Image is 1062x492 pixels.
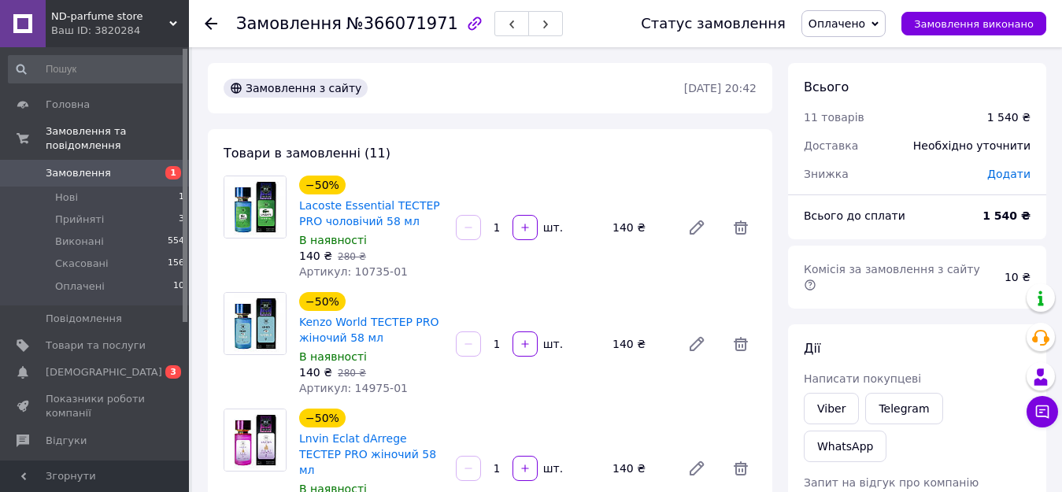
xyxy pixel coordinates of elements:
[46,312,122,326] span: Повідомлення
[804,393,859,424] a: Viber
[606,333,675,355] div: 140 ₴
[8,55,186,83] input: Пошук
[46,124,189,153] span: Замовлення та повідомлення
[914,18,1034,30] span: Замовлення виконано
[606,216,675,239] div: 140 ₴
[168,257,184,271] span: 156
[299,292,346,311] div: −50%
[804,263,983,291] span: Комісія за замовлення з сайту
[539,461,564,476] div: шт.
[299,250,332,262] span: 140 ₴
[982,209,1031,222] b: 1 540 ₴
[46,166,111,180] span: Замовлення
[804,139,858,152] span: Доставка
[299,199,440,228] a: Lacoste Essential ТЕСТЕР PRO чоловічий 58 мл
[179,213,184,227] span: 3
[299,176,346,194] div: −50%
[804,431,886,462] a: WhatsApp
[338,368,366,379] span: 280 ₴
[681,453,712,484] a: Редагувати
[901,12,1046,35] button: Замовлення виконано
[179,191,184,205] span: 1
[236,14,342,33] span: Замовлення
[1027,396,1058,427] button: Чат з покупцем
[224,176,286,238] img: Lacoste Essential ТЕСТЕР PRO чоловічий 58 мл
[725,453,757,484] span: Видалити
[804,168,849,180] span: Знижка
[55,213,104,227] span: Прийняті
[299,265,408,278] span: Артикул: 10735-01
[205,16,217,31] div: Повернутися назад
[987,109,1031,125] div: 1 540 ₴
[606,457,675,479] div: 140 ₴
[346,14,458,33] span: №366071971
[55,279,105,294] span: Оплачені
[46,98,90,112] span: Головна
[804,341,820,356] span: Дії
[681,212,712,243] a: Редагувати
[299,366,332,379] span: 140 ₴
[55,191,78,205] span: Нові
[55,235,104,249] span: Виконані
[51,9,169,24] span: ND-parfume store
[684,82,757,94] time: [DATE] 20:42
[46,338,146,353] span: Товари та послуги
[299,409,346,427] div: −50%
[46,365,162,379] span: [DEMOGRAPHIC_DATA]
[173,279,184,294] span: 10
[725,212,757,243] span: Видалити
[299,382,408,394] span: Артикул: 14975-01
[809,17,865,30] span: Оплачено
[51,24,189,38] div: Ваш ID: 3820284
[299,316,439,344] a: Kenzo World ТЕСТЕР PRO жіночий 58 мл
[725,328,757,360] span: Видалити
[224,146,390,161] span: Товари в замовленні (11)
[804,476,979,489] span: Запит на відгук про компанію
[804,111,864,124] span: 11 товарів
[539,336,564,352] div: шт.
[168,235,184,249] span: 554
[224,409,286,471] img: Lnvin Eclat dArrege ТЕСТЕР PRO жіночий 58 мл
[995,260,1040,294] div: 10 ₴
[338,251,366,262] span: 280 ₴
[299,234,367,246] span: В наявності
[804,80,849,94] span: Всього
[904,128,1040,163] div: Необхідно уточнити
[641,16,786,31] div: Статус замовлення
[681,328,712,360] a: Редагувати
[987,168,1031,180] span: Додати
[224,293,286,354] img: Kenzo World ТЕСТЕР PRO жіночий 58 мл
[804,209,905,222] span: Всього до сплати
[299,432,436,476] a: Lnvin Eclat dArrege ТЕСТЕР PRO жіночий 58 мл
[804,372,921,385] span: Написати покупцеві
[865,393,942,424] a: Telegram
[539,220,564,235] div: шт.
[46,392,146,420] span: Показники роботи компанії
[46,434,87,448] span: Відгуки
[165,166,181,179] span: 1
[165,365,181,379] span: 3
[224,79,368,98] div: Замовлення з сайту
[299,350,367,363] span: В наявності
[55,257,109,271] span: Скасовані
